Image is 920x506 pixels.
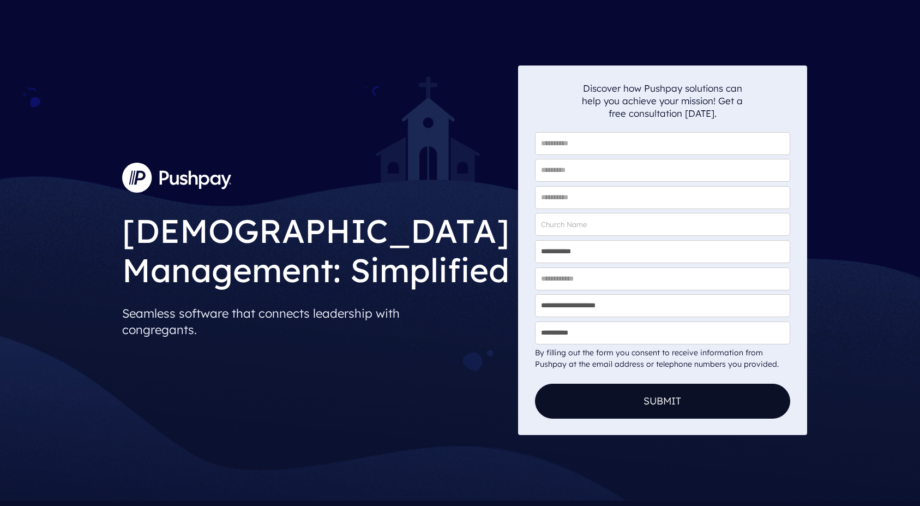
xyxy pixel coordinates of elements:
p: Seamless software that connects leadership with congregants. [122,301,509,342]
input: Church Name [535,213,790,236]
p: Discover how Pushpay solutions can help you achieve your mission! Get a free consultation [DATE]. [582,82,743,120]
div: By filling out the form you consent to receive information from Pushpay at the email address or t... [535,347,790,370]
h1: [DEMOGRAPHIC_DATA] Management: Simplified [122,203,509,293]
button: Submit [535,384,790,419]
